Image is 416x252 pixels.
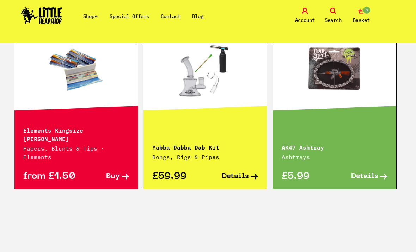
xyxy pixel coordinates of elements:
img: Little Head Shop Logo [21,7,62,24]
a: Shop [83,13,98,19]
span: Basket [353,16,370,24]
a: Details [205,173,258,180]
p: Elements Kingsize [PERSON_NAME] [23,125,129,142]
p: AK47 Ashtray [282,142,387,151]
a: Contact [161,13,181,19]
a: Out of Stock Hurry! Low Stock Sorry! Out of Stock! [273,34,396,104]
p: £5.99 [282,173,335,180]
a: 0 Basket [349,8,374,24]
a: Search [321,8,345,24]
span: 0 [362,6,371,14]
span: Search [325,16,342,24]
a: Blog [192,13,203,19]
p: Yabba Dabba Dab Kit [152,142,258,151]
a: Buy [76,173,129,180]
p: Bongs, Rigs & Pipes [152,153,258,161]
p: from £1.50 [23,173,76,180]
p: Papers, Blunts & Tips · Elements [23,144,129,161]
a: Out of Stock Hurry! Low Stock Sorry! Out of Stock! [143,34,267,104]
span: Details [351,173,378,180]
span: Details [222,173,249,180]
a: Special Offers [110,13,149,19]
p: Ashtrays [282,153,387,161]
a: Details [335,173,387,180]
span: Account [295,16,315,24]
span: Buy [106,173,120,180]
p: £59.99 [152,173,205,180]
